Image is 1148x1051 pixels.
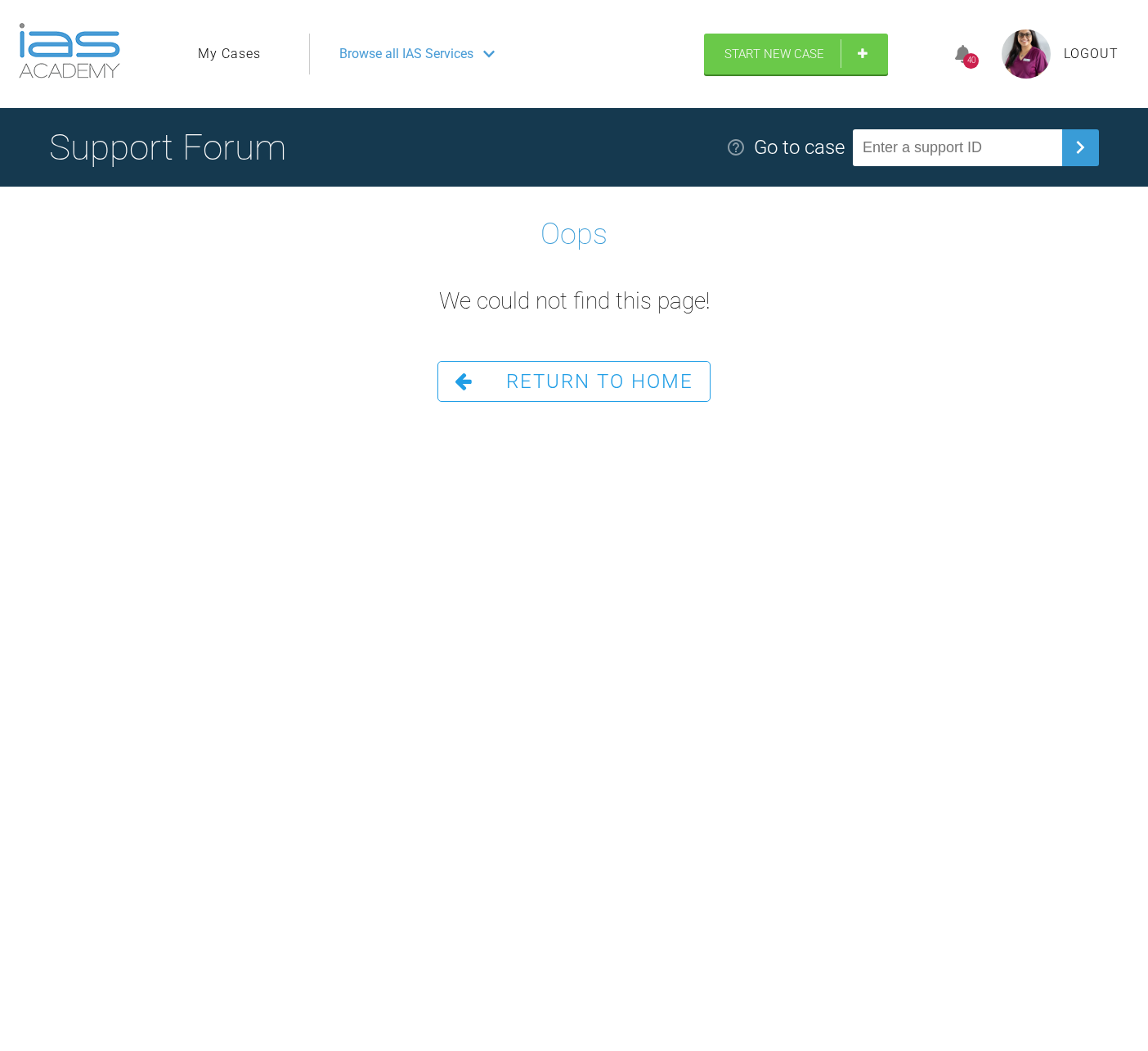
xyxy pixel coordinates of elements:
[198,43,261,65] a: My Cases
[963,53,979,69] div: 40
[1064,43,1119,65] a: Logout
[439,283,710,320] h2: We could not find this page!
[726,138,746,157] img: help.e70b9f3d.svg
[437,361,711,402] a: Return To Home
[754,132,845,163] div: Go to case
[724,47,824,61] span: Start New Case
[506,370,693,393] span: Return To Home
[704,34,888,74] a: Start New Case
[540,211,608,259] h1: Oops
[339,43,473,65] span: Browse all IAS Services
[49,119,286,176] h1: Support Forum
[19,23,120,79] img: logo-light.3e3ef733.png
[1002,29,1051,79] img: profile.png
[853,129,1062,166] input: Enter a support ID
[1067,134,1093,160] img: chevronRight.28bd32b0.svg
